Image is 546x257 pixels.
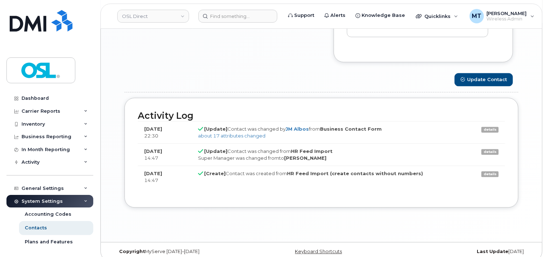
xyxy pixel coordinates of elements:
div: Michael Togupen [465,9,540,23]
a: details [481,127,499,132]
span: Support [294,12,314,19]
div: Super Manager was changed from to [198,155,463,162]
strong: [DATE] [144,148,162,154]
span: 22:30 [144,133,158,139]
span: MT [472,12,481,20]
strong: Last Update [477,249,508,254]
strong: Copyright [119,249,145,254]
h2: Activity Log [138,111,505,121]
span: 14:47 [144,155,158,161]
span: [PERSON_NAME] [487,10,527,16]
strong: [Update] [204,126,227,132]
a: JM Albos [286,126,309,132]
button: Update Contact [455,73,513,86]
td: Contact was changed from [192,143,470,165]
a: Keyboard Shortcuts [295,249,342,254]
td: Contact was changed by from [192,121,470,143]
strong: [PERSON_NAME] [284,155,326,161]
span: Quicklinks [424,13,451,19]
a: OSL Direct [117,10,189,23]
strong: HR Feed Import (create contacts without numbers) [287,170,423,176]
strong: [DATE] [144,170,162,176]
strong: [Update] [204,148,227,154]
span: 14:47 [144,177,158,183]
div: MyServe [DATE]–[DATE] [114,249,252,254]
a: Alerts [319,8,350,23]
span: Alerts [330,12,345,19]
a: Knowledge Base [350,8,410,23]
div: Quicklinks [411,9,463,23]
td: Contact was created from [192,165,470,188]
a: details [481,149,499,155]
span: Knowledge Base [362,12,405,19]
strong: HR Feed Import [291,148,333,154]
a: Support [283,8,319,23]
span: Wireless Admin [487,16,527,22]
strong: [Create] [204,170,226,176]
div: [DATE] [391,249,529,254]
a: details [481,171,499,177]
strong: [DATE] [144,126,162,132]
a: about 17 attributes changed [198,133,265,139]
strong: Business Contact Form [320,126,382,132]
input: Find something... [198,10,277,23]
